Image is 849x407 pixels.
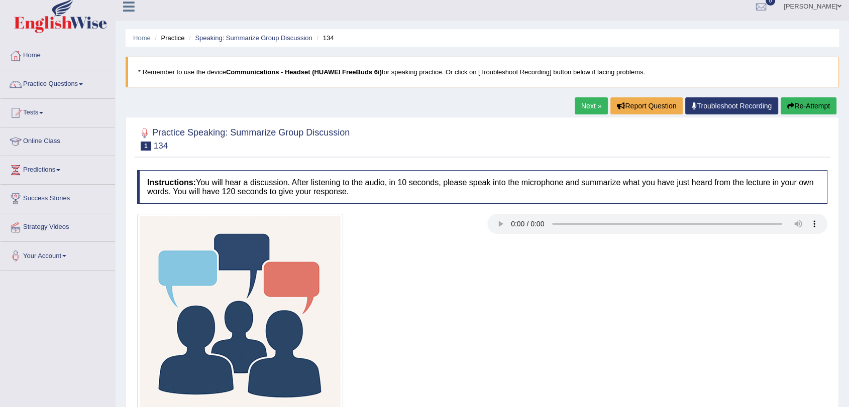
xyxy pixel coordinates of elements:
a: Home [133,34,151,42]
a: Practice Questions [1,70,115,95]
a: Predictions [1,156,115,181]
a: Success Stories [1,185,115,210]
li: 134 [314,33,334,43]
small: 134 [154,141,168,151]
b: Communications - Headset (HUAWEI FreeBuds 6i) [226,68,382,76]
li: Practice [152,33,184,43]
a: Online Class [1,127,115,153]
a: Tests [1,99,115,124]
a: Strategy Videos [1,213,115,238]
b: Instructions: [147,178,196,187]
a: Speaking: Summarize Group Discussion [195,34,312,42]
h4: You will hear a discussion. After listening to the audio, in 10 seconds, please speak into the mi... [137,170,827,204]
a: Home [1,42,115,67]
a: Your Account [1,242,115,267]
a: Next » [575,97,608,114]
blockquote: * Remember to use the device for speaking practice. Or click on [Troubleshoot Recording] button b... [126,57,839,87]
span: 1 [141,142,151,151]
button: Report Question [610,97,683,114]
h2: Practice Speaking: Summarize Group Discussion [137,125,350,151]
a: Troubleshoot Recording [685,97,778,114]
button: Re-Attempt [781,97,836,114]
